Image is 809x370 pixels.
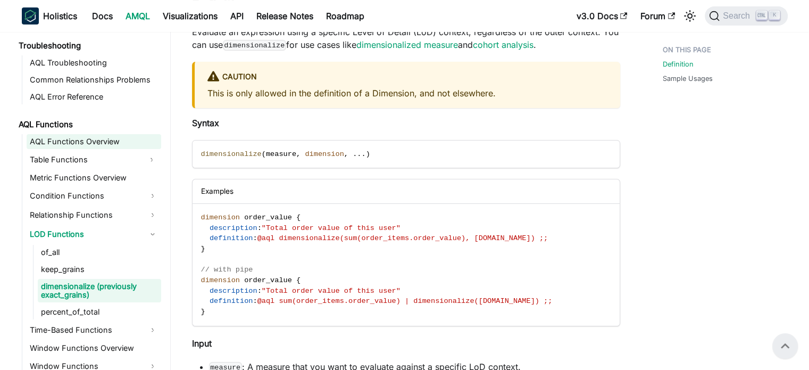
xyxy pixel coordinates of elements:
span: @aql dimensionalize(sum(order_items.order_value), [DOMAIN_NAME]) ;; [257,234,548,242]
a: Visualizations [156,7,224,24]
button: Expand sidebar category 'Table Functions' [142,151,161,168]
code: dimensionalize [223,40,286,51]
a: Metric Functions Overview [27,170,161,185]
span: . [353,150,357,158]
a: Release Notes [250,7,320,24]
a: AMQL [119,7,156,24]
span: ) [366,150,370,158]
a: AQL Troubleshooting [27,55,161,70]
a: Relationship Functions [27,207,161,224]
span: order_value [244,276,292,284]
a: HolisticsHolistics [22,7,77,24]
a: Time-Based Functions [27,322,161,339]
kbd: K [769,11,780,20]
span: : [253,234,257,242]
span: . [357,150,361,158]
span: dimension [201,213,240,221]
span: definition [210,297,253,305]
a: of_all [38,245,161,260]
p: Evaluate an expression using a specific Level of Detail (LoD) context, regardless of the outer co... [192,26,620,51]
span: dimensionalize [201,150,262,158]
span: // with pipe [201,266,253,274]
a: AQL Functions [15,117,161,132]
span: , [296,150,301,158]
div: Examples [193,179,620,203]
a: AQL Functions Overview [27,134,161,149]
span: definition [210,234,253,242]
span: ( [262,150,266,158]
button: Switch between dark and light mode (currently light mode) [681,7,698,24]
a: Sample Usages [663,73,713,84]
a: Table Functions [27,151,142,168]
span: } [201,308,205,316]
span: : [257,224,262,232]
a: API [224,7,250,24]
span: { [296,276,301,284]
span: } [201,245,205,253]
span: { [296,213,301,221]
a: dimensionalize (previously exact_grains) [38,279,161,302]
div: caution [207,70,607,84]
span: measure [266,150,296,158]
span: description [210,224,257,232]
a: Common Relationships Problems [27,72,161,87]
span: description [210,287,257,295]
a: percent_of_total [38,305,161,319]
p: This is only allowed in the definition of a Dimension, and not elsewhere. [207,87,607,100]
a: Condition Functions [27,187,161,204]
a: LOD Functions [27,226,161,243]
button: Scroll back to top [772,333,798,359]
b: Holistics [43,10,77,22]
strong: Syntax [192,118,219,128]
img: Holistics [22,7,39,24]
span: . [361,150,365,158]
strong: Input [192,338,212,349]
a: cohort analysis [473,39,533,50]
a: Window Functions Overview [27,341,161,356]
span: Search [720,11,756,21]
a: AQL Error Reference [27,89,161,104]
a: Troubleshooting [15,38,161,53]
a: Docs [86,7,119,24]
a: Roadmap [320,7,371,24]
span: : [257,287,262,295]
a: v3.0 Docs [570,7,634,24]
span: "Total order value of this user" [262,287,401,295]
span: , [344,150,348,158]
a: Forum [634,7,681,24]
a: dimensionalized measure [356,39,458,50]
span: order_value [244,213,292,221]
span: dimension [201,276,240,284]
span: : [253,297,257,305]
span: "Total order value of this user" [262,224,401,232]
a: keep_grains [38,262,161,277]
span: dimension [305,150,344,158]
span: @aql sum(order_items.order_value) | dimensionalize([DOMAIN_NAME]) ;; [257,297,553,305]
button: Search (Ctrl+K) [705,6,787,26]
nav: Docs sidebar [11,32,171,370]
a: Definition [663,59,694,69]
